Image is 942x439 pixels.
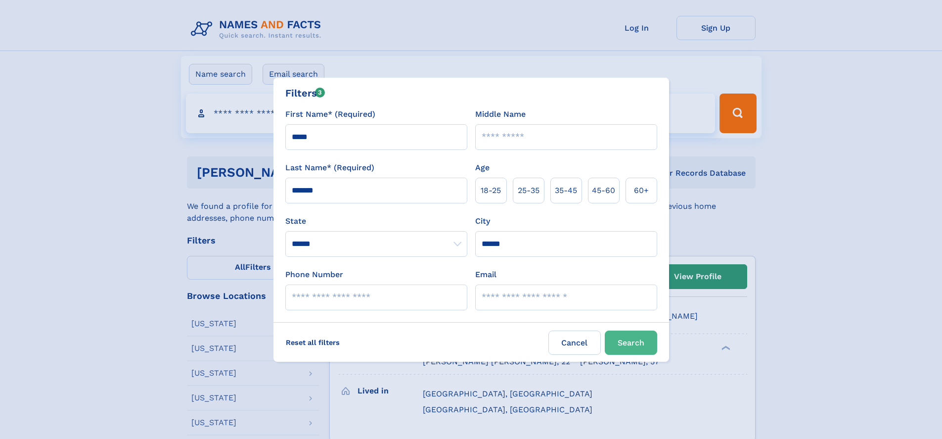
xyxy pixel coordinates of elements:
label: Reset all filters [279,331,346,354]
span: 60+ [634,185,649,196]
label: Middle Name [475,108,526,120]
label: Cancel [548,331,601,355]
label: Last Name* (Required) [285,162,374,174]
span: 45‑60 [592,185,615,196]
button: Search [605,331,657,355]
label: State [285,215,467,227]
span: 18‑25 [481,185,501,196]
span: 25‑35 [518,185,539,196]
label: First Name* (Required) [285,108,375,120]
div: Filters [285,86,325,100]
label: Phone Number [285,269,343,281]
label: City [475,215,490,227]
label: Email [475,269,496,281]
span: 35‑45 [555,185,577,196]
label: Age [475,162,490,174]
